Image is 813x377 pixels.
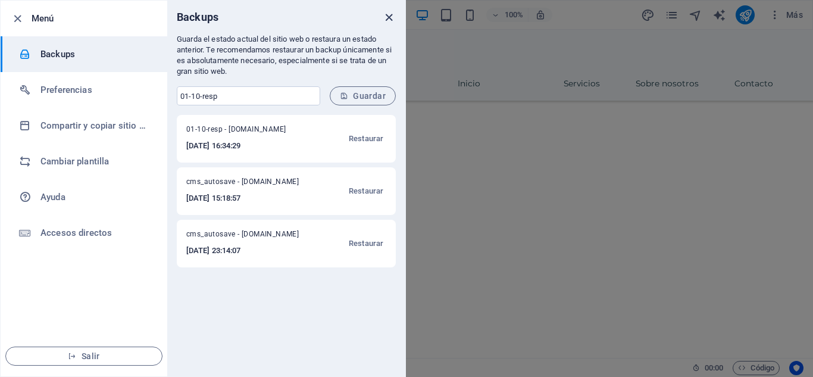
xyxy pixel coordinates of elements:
span: cms_autosave - [DOMAIN_NAME] [186,177,311,191]
h6: Cambiar plantilla [40,154,151,169]
button: close [382,10,396,24]
button: Restaurar [346,124,386,153]
button: Guardar [330,86,396,105]
h6: [DATE] 15:18:57 [186,191,311,205]
h6: Backups [40,47,151,61]
button: Restaurar [346,229,386,258]
span: Guardar [340,91,386,101]
span: Restaurar [349,184,383,198]
h6: Menú [32,11,158,26]
span: 01-10-resp - [DOMAIN_NAME] [186,124,304,139]
button: Restaurar [346,177,386,205]
h6: [DATE] 23:14:07 [186,244,311,258]
h6: Preferencias [40,83,151,97]
p: Guarda el estado actual del sitio web o restaura un estado anterior. Te recomendamos restaurar un... [177,34,396,77]
span: cms_autosave - [DOMAIN_NAME] [186,229,311,244]
span: Restaurar [349,132,383,146]
h6: Accesos directos [40,226,151,240]
button: Salir [5,347,162,366]
h6: Backups [177,10,218,24]
input: Indica un nombre para el nuevo backup (opcional) [177,86,320,105]
a: Ayuda [1,179,167,215]
h6: Ayuda [40,190,151,204]
span: Restaurar [349,236,383,251]
h6: [DATE] 16:34:29 [186,139,304,153]
h6: Compartir y copiar sitio web [40,119,151,133]
span: Salir [15,351,152,361]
